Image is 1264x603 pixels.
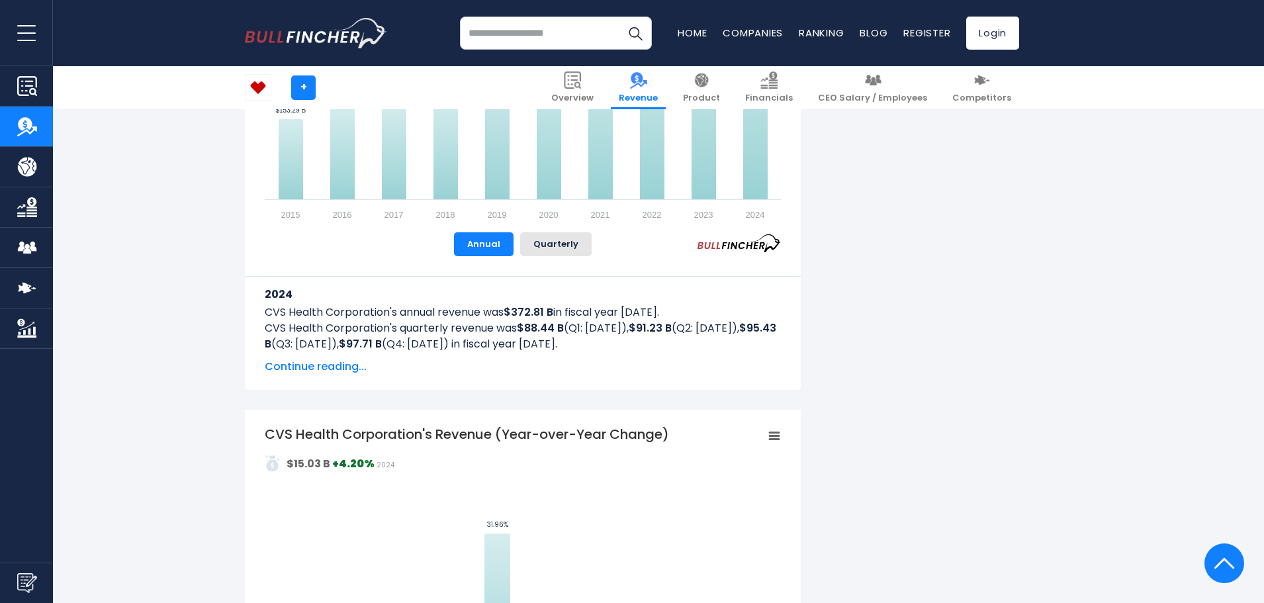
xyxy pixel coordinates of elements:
[746,210,765,220] text: 2024
[903,26,950,40] a: Register
[377,460,394,470] span: 2024
[245,18,387,48] img: bullfincher logo
[454,232,514,256] button: Annual
[799,26,844,40] a: Ranking
[487,520,508,530] text: 31.96%
[246,75,271,100] img: CVS logo
[265,425,669,443] tspan: CVS Health Corporation's Revenue (Year-over-Year Change)
[488,210,507,220] text: 2019
[436,210,455,220] text: 2018
[675,66,728,109] a: Product
[619,93,658,104] span: Revenue
[265,304,781,320] p: CVS Health Corporation's annual revenue was in fiscal year [DATE].
[745,93,793,104] span: Financials
[332,456,375,471] strong: +4.20%
[291,75,316,100] a: +
[265,320,781,352] p: CVS Health Corporation's quarterly revenue was (Q1: [DATE]), (Q2: [DATE]), (Q3: [DATE]), (Q4: [DA...
[384,210,404,220] text: 2017
[339,336,382,351] b: $97.71 B
[591,210,610,220] text: 2021
[737,66,801,109] a: Financials
[543,66,602,109] a: Overview
[275,107,306,114] text: $153.29 B
[944,66,1019,109] a: Competitors
[966,17,1019,50] a: Login
[265,320,776,351] b: $95.43 B
[611,66,666,109] a: Revenue
[818,93,927,104] span: CEO Salary / Employees
[629,320,672,336] b: $91.23 B
[619,17,652,50] button: Search
[287,456,330,471] strong: $15.03 B
[694,210,713,220] text: 2023
[281,210,300,220] text: 2015
[504,304,553,320] b: $372.81 B
[265,455,281,471] img: addasd
[643,210,662,220] text: 2022
[539,210,559,220] text: 2020
[810,66,935,109] a: CEO Salary / Employees
[860,26,887,40] a: Blog
[517,320,564,336] b: $88.44 B
[678,26,707,40] a: Home
[333,210,352,220] text: 2016
[551,93,594,104] span: Overview
[265,286,781,302] h3: 2024
[683,93,720,104] span: Product
[520,232,592,256] button: Quarterly
[723,26,783,40] a: Companies
[265,359,781,375] span: Continue reading...
[245,18,387,48] a: Go to homepage
[952,93,1011,104] span: Competitors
